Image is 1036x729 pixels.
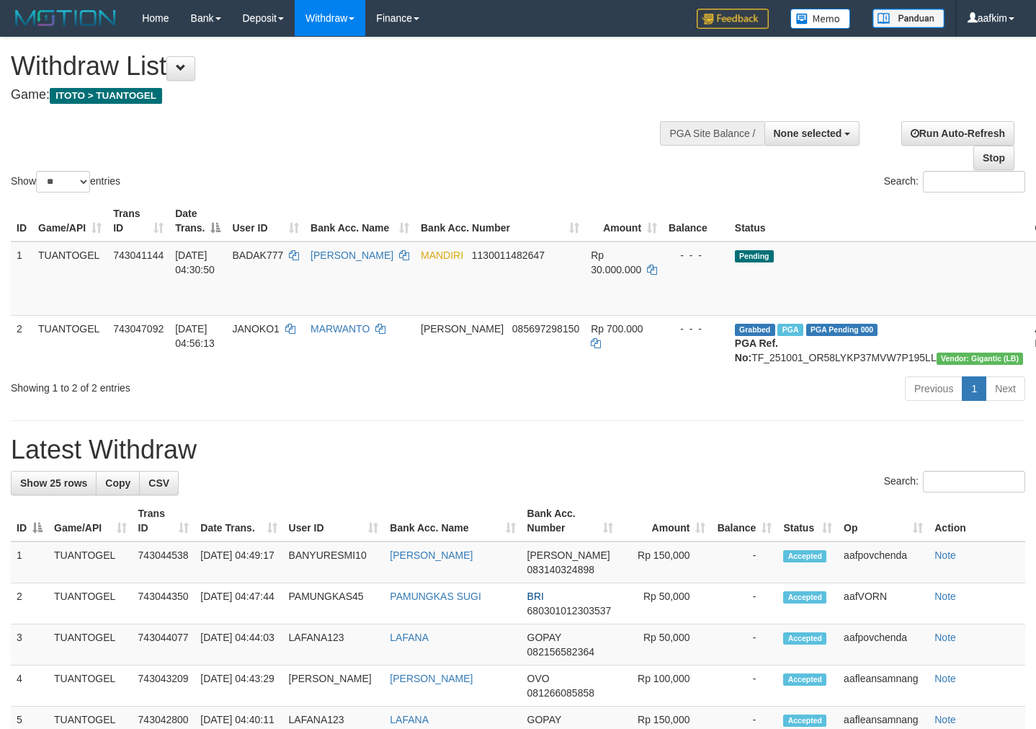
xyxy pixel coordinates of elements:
[283,542,385,583] td: BANYURESMI10
[711,666,777,707] td: -
[11,500,48,542] th: ID: activate to sort column descending
[872,9,945,28] img: panduan.png
[901,121,1014,146] a: Run Auto-Refresh
[11,242,32,316] td: 1
[777,324,803,336] span: Marked by aafchonlypin
[20,477,87,489] span: Show 25 rows
[527,714,561,725] span: GOPAY
[305,200,415,242] th: Bank Acc. Name: activate to sort column ascending
[133,583,195,624] td: 743044350
[669,248,723,262] div: - - -
[884,171,1025,193] label: Search:
[421,249,463,261] span: MANDIRI
[711,583,777,624] td: -
[934,673,956,684] a: Note
[421,323,504,335] span: [PERSON_NAME]
[390,632,429,643] a: LAFANA
[619,542,712,583] td: Rp 150,000
[663,200,729,242] th: Balance
[527,687,594,699] span: Copy 081266085858 to clipboard
[527,591,544,602] span: BRI
[711,624,777,666] td: -
[133,542,195,583] td: 743044538
[764,121,860,146] button: None selected
[390,673,473,684] a: [PERSON_NAME]
[527,605,612,617] span: Copy 680301012303537 to clipboard
[232,323,279,335] span: JANOKO1
[11,542,48,583] td: 1
[783,550,826,562] span: Accepted
[527,549,610,561] span: [PERSON_NAME]
[527,673,550,684] span: OVO
[929,500,1025,542] th: Action
[11,666,48,707] td: 4
[527,632,561,643] span: GOPAY
[729,200,1029,242] th: Status
[283,666,385,707] td: [PERSON_NAME]
[923,471,1025,492] input: Search:
[905,376,963,401] a: Previous
[139,471,179,495] a: CSV
[774,128,842,139] span: None selected
[415,200,585,242] th: Bank Acc. Number: activate to sort column ascending
[11,315,32,371] td: 2
[986,376,1025,401] a: Next
[11,88,676,102] h4: Game:
[937,353,1024,365] span: Vendor URL: https://dashboard.q2checkout.com/secure
[522,500,619,542] th: Bank Acc. Number: activate to sort column ascending
[660,121,764,146] div: PGA Site Balance /
[169,200,226,242] th: Date Trans.: activate to sort column descending
[32,200,107,242] th: Game/API: activate to sort column ascending
[384,500,521,542] th: Bank Acc. Name: activate to sort column ascending
[11,200,32,242] th: ID
[48,500,133,542] th: Game/API: activate to sort column ascending
[735,324,775,336] span: Grabbed
[934,714,956,725] a: Note
[962,376,986,401] a: 1
[783,673,826,686] span: Accepted
[472,249,545,261] span: Copy 1130011482647 to clipboard
[283,583,385,624] td: PAMUNGKAS45
[619,583,712,624] td: Rp 50,000
[973,146,1014,170] a: Stop
[777,500,838,542] th: Status: activate to sort column ascending
[838,583,929,624] td: aafVORN
[806,324,878,336] span: PGA Pending
[669,322,723,336] div: - - -
[175,323,215,349] span: [DATE] 04:56:13
[838,500,929,542] th: Op: activate to sort column ascending
[512,323,579,335] span: Copy 085697298150 to clipboard
[311,249,393,261] a: [PERSON_NAME]
[838,542,929,583] td: aafpovchenda
[934,632,956,643] a: Note
[32,242,107,316] td: TUANTOGEL
[133,624,195,666] td: 743044077
[527,564,594,575] span: Copy 083140324898 to clipboard
[195,583,282,624] td: [DATE] 04:47:44
[195,666,282,707] td: [DATE] 04:43:29
[48,583,133,624] td: TUANTOGEL
[619,666,712,707] td: Rp 100,000
[11,52,676,81] h1: Withdraw List
[838,624,929,666] td: aafpovchenda
[133,666,195,707] td: 743043209
[697,9,769,29] img: Feedback.jpg
[884,471,1025,492] label: Search:
[226,200,305,242] th: User ID: activate to sort column ascending
[113,323,164,335] span: 743047092
[735,250,774,262] span: Pending
[585,200,663,242] th: Amount: activate to sort column ascending
[783,715,826,727] span: Accepted
[283,624,385,666] td: LAFANA123
[11,471,97,495] a: Show 25 rows
[591,323,643,335] span: Rp 700.000
[11,171,120,193] label: Show entries
[619,624,712,666] td: Rp 50,000
[48,666,133,707] td: TUANTOGEL
[527,646,594,658] span: Copy 082156582364 to clipboard
[113,249,164,261] span: 743041144
[105,477,130,489] span: Copy
[48,624,133,666] td: TUANTOGEL
[783,591,826,604] span: Accepted
[283,500,385,542] th: User ID: activate to sort column ascending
